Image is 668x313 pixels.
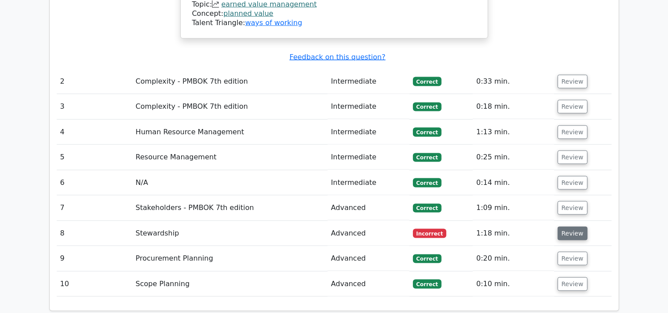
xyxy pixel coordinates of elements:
[413,229,447,238] span: Incorrect
[132,94,327,119] td: Complexity - PMBOK 7th edition
[223,9,273,18] a: planned value
[57,145,132,170] td: 5
[473,94,554,119] td: 0:18 min.
[558,227,588,240] button: Review
[132,170,327,195] td: N/A
[57,94,132,119] td: 3
[473,69,554,94] td: 0:33 min.
[328,195,409,221] td: Advanced
[57,170,132,195] td: 6
[328,145,409,170] td: Intermediate
[558,252,588,265] button: Review
[57,221,132,246] td: 8
[413,128,442,136] span: Correct
[413,254,442,263] span: Correct
[132,221,327,246] td: Stewardship
[473,145,554,170] td: 0:25 min.
[57,272,132,297] td: 10
[473,272,554,297] td: 0:10 min.
[558,176,588,190] button: Review
[413,153,442,162] span: Correct
[558,277,588,291] button: Review
[192,9,476,18] div: Concept:
[289,53,385,61] a: Feedback on this question?
[132,272,327,297] td: Scope Planning
[558,125,588,139] button: Review
[57,69,132,94] td: 2
[473,195,554,221] td: 1:09 min.
[57,246,132,271] td: 9
[473,246,554,271] td: 0:20 min.
[132,120,327,145] td: Human Resource Management
[558,201,588,215] button: Review
[413,280,442,288] span: Correct
[473,170,554,195] td: 0:14 min.
[328,221,409,246] td: Advanced
[558,100,588,114] button: Review
[413,204,442,213] span: Correct
[558,151,588,164] button: Review
[57,120,132,145] td: 4
[132,69,327,94] td: Complexity - PMBOK 7th edition
[132,145,327,170] td: Resource Management
[328,246,409,271] td: Advanced
[245,18,302,27] a: ways of working
[57,195,132,221] td: 7
[328,272,409,297] td: Advanced
[328,120,409,145] td: Intermediate
[328,170,409,195] td: Intermediate
[558,75,588,88] button: Review
[132,246,327,271] td: Procurement Planning
[328,94,409,119] td: Intermediate
[413,178,442,187] span: Correct
[132,195,327,221] td: Stakeholders - PMBOK 7th edition
[413,77,442,86] span: Correct
[413,103,442,111] span: Correct
[473,221,554,246] td: 1:18 min.
[473,120,554,145] td: 1:13 min.
[328,69,409,94] td: Intermediate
